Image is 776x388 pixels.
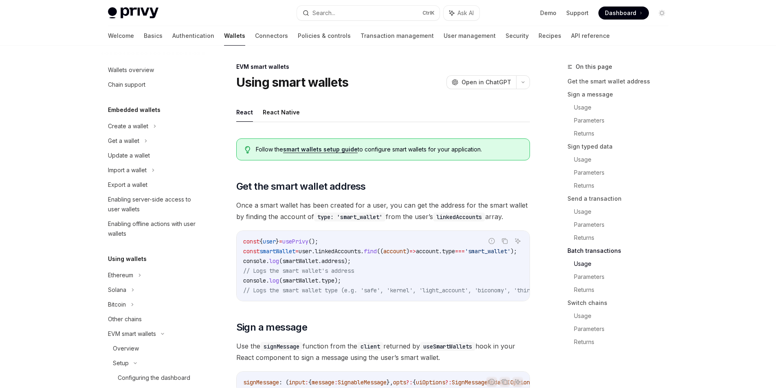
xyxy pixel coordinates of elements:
[118,373,190,383] div: Configuring the dashboard
[574,101,675,114] a: Usage
[574,166,675,179] a: Parameters
[297,6,440,20] button: Search...CtrlK
[101,217,206,241] a: Enabling offline actions with user wallets
[574,127,675,140] a: Returns
[465,248,510,255] span: 'smart_wallet'
[308,379,312,386] span: {
[101,148,206,163] a: Update a wallet
[295,248,299,255] span: =
[439,248,442,255] span: .
[422,10,435,16] span: Ctrl K
[279,379,289,386] span: : (
[338,379,387,386] span: SignableMessage
[243,287,631,294] span: // Logs the smart wallet type (e.g. 'safe', 'kernel', 'light_account', 'biconomy', 'thirdweb', 'c...
[655,7,668,20] button: Toggle dark mode
[321,277,334,284] span: type
[113,358,129,368] div: Setup
[108,151,150,160] div: Update a wallet
[236,321,308,334] span: Sign a message
[387,379,393,386] span: },
[259,238,263,245] span: {
[566,9,589,17] a: Support
[406,248,409,255] span: )
[308,238,318,245] span: ();
[101,341,206,356] a: Overview
[305,379,308,386] span: :
[243,379,279,386] span: signMessage
[108,329,156,339] div: EVM smart wallets
[383,248,406,255] span: account
[243,267,354,274] span: // Logs the smart wallet's address
[279,238,282,245] span: =
[420,342,475,351] code: useSmartWallets
[445,379,452,386] span: ?:
[416,248,439,255] span: account
[289,379,305,386] span: input
[315,248,361,255] span: linkedAccounts
[108,270,133,280] div: Ethereum
[574,231,675,244] a: Returns
[312,248,315,255] span: .
[567,88,675,101] a: Sign a message
[236,63,530,71] div: EVM smart wallets
[276,238,279,245] span: }
[574,257,675,270] a: Usage
[259,248,295,255] span: smartWallet
[108,136,139,146] div: Get a wallet
[144,26,163,46] a: Basics
[510,248,517,255] span: );
[406,379,413,386] span: ?:
[486,377,497,387] button: Report incorrect code
[236,340,530,363] span: Use the function from the returned by hook in your React component to sign a message using the us...
[499,236,510,246] button: Copy the contents from the code block
[314,213,386,221] code: type: 'smart_wallet'
[101,77,206,92] a: Chain support
[108,300,126,309] div: Bitcoin
[282,257,318,265] span: smartWallet
[282,277,318,284] span: smartWallet
[574,218,675,231] a: Parameters
[574,322,675,335] a: Parameters
[236,103,253,122] button: React
[574,270,675,283] a: Parameters
[108,195,201,214] div: Enabling server-side access to user wallets
[512,377,523,387] button: Ask AI
[283,146,358,153] a: smart wallets setup guide
[571,26,610,46] a: API reference
[260,342,303,351] code: signMessage
[321,257,344,265] span: address
[499,377,510,387] button: Copy the contents from the code block
[236,180,366,193] span: Get the smart wallet address
[243,277,266,284] span: console
[605,9,636,17] span: Dashboard
[567,244,675,257] a: Batch transactions
[567,296,675,309] a: Switch chains
[108,180,147,190] div: Export a wallet
[108,65,154,75] div: Wallets overview
[266,257,269,265] span: .
[236,199,530,222] span: Once a smart wallet has been created for a user, you can get the address for the smart wallet by ...
[298,26,351,46] a: Policies & controls
[462,78,511,86] span: Open in ChatGPT
[416,379,445,386] span: uiOptions
[455,248,465,255] span: ===
[108,105,160,115] h5: Embedded wallets
[269,257,279,265] span: log
[540,9,556,17] a: Demo
[574,309,675,322] a: Usage
[413,379,416,386] span: {
[539,26,561,46] a: Recipes
[266,277,269,284] span: .
[312,379,334,386] span: message
[318,257,321,265] span: .
[108,80,145,90] div: Chain support
[101,192,206,217] a: Enabling server-side access to user wallets
[108,254,147,264] h5: Using wallets
[279,277,282,284] span: (
[108,314,142,324] div: Other chains
[236,75,349,90] h1: Using smart wallets
[506,26,529,46] a: Security
[574,153,675,166] a: Usage
[263,103,300,122] button: React Native
[255,26,288,46] a: Connectors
